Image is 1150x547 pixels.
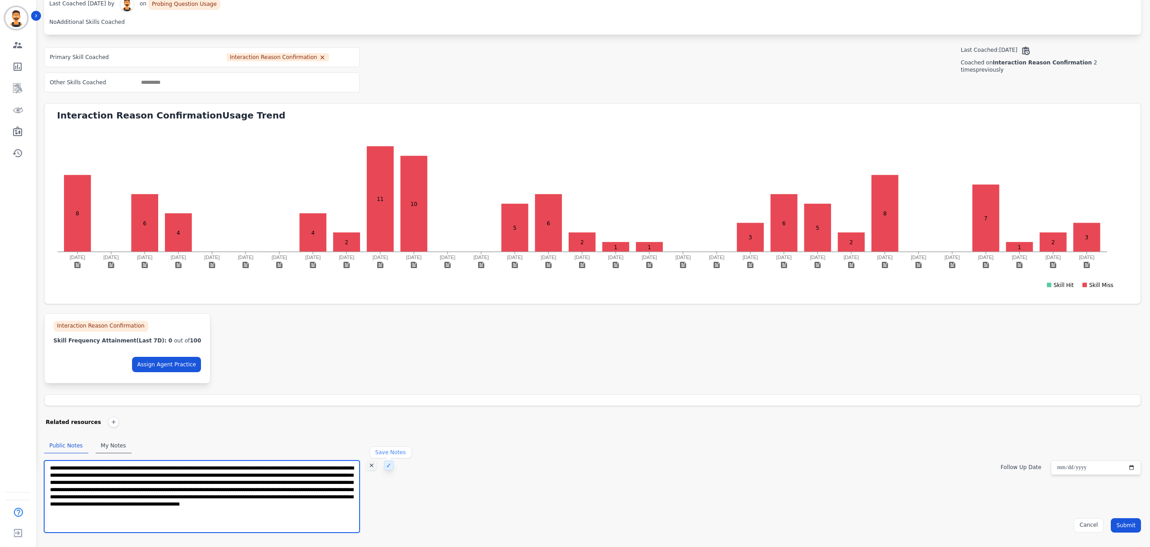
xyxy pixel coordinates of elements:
[743,255,758,260] text: [DATE]
[513,225,516,231] text: 5
[339,255,354,260] text: [DATE]
[1051,239,1055,246] text: 2
[227,53,329,61] li: Interaction Reason Confirmation
[648,244,651,251] text: 1
[305,255,320,260] text: [DATE]
[170,255,186,260] text: [DATE]
[883,210,886,217] text: 8
[944,255,959,260] text: [DATE]
[372,255,388,260] text: [DATE]
[50,15,125,29] div: No Additional Skills Coached
[311,230,315,236] text: 4
[57,109,1141,122] div: Interaction Reason Confirmation Usage Trend
[174,337,190,344] span: out of
[319,54,326,61] button: Remove Interaction Reason Confirmation
[776,255,791,260] text: [DATE]
[748,234,752,241] text: 3
[984,215,987,222] text: 7
[137,337,167,344] span: (Last 7D):
[843,255,858,260] text: [DATE]
[961,59,1141,73] div: Coached on 2 times previously
[1045,255,1060,260] text: [DATE]
[1018,244,1021,251] text: 1
[1111,518,1141,533] button: Submit
[406,255,421,260] text: [DATE]
[271,255,287,260] text: [DATE]
[473,255,488,260] text: [DATE]
[96,438,132,453] div: My Notes
[440,255,455,260] text: [DATE]
[642,255,657,260] text: [DATE]
[54,321,148,332] div: Interaction Reason Confirmation
[50,73,106,92] div: Other Skills Coached
[44,438,88,453] div: Public Notes
[1085,234,1088,241] text: 3
[675,255,690,260] text: [DATE]
[5,7,27,29] img: Bordered avatar
[137,255,152,260] text: [DATE]
[961,46,1018,55] div: Last Coached: [DATE]
[978,255,993,260] text: [DATE]
[375,449,406,456] div: Save Notes
[709,255,724,260] text: [DATE]
[1074,518,1104,533] button: Cancel
[816,225,819,231] text: 5
[810,255,825,260] text: [DATE]
[1054,282,1074,288] text: Skill Hit
[1079,255,1094,260] text: [DATE]
[911,255,926,260] text: [DATE]
[76,210,79,217] text: 8
[782,220,785,227] text: 6
[143,220,146,227] text: 6
[50,48,109,67] div: Primary Skill Coached
[69,255,85,260] text: [DATE]
[54,337,201,344] div: Skill Frequency Attainment 0 100
[1001,464,1041,470] label: Follow Up Date
[46,417,101,428] div: Related resources
[238,255,253,260] text: [DATE]
[547,220,550,227] text: 6
[226,52,354,63] ul: selected options
[1012,255,1027,260] text: [DATE]
[541,255,556,260] text: [DATE]
[1089,282,1113,288] text: Skill Miss
[384,460,394,470] div: ✓
[614,244,617,251] text: 1
[377,196,383,202] text: 11
[103,255,119,260] text: [DATE]
[849,239,853,246] text: 2
[138,78,192,87] ul: selected options
[367,460,377,470] div: ✕
[507,255,522,260] text: [DATE]
[580,239,584,246] text: 2
[345,239,348,246] text: 2
[574,255,589,260] text: [DATE]
[877,255,892,260] text: [DATE]
[993,59,1092,66] span: Interaction Reason Confirmation
[177,230,180,236] text: 4
[108,417,119,428] div: +
[132,357,201,372] button: Assign Agent Practice
[410,201,417,207] text: 10
[204,255,219,260] text: [DATE]
[608,255,623,260] text: [DATE]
